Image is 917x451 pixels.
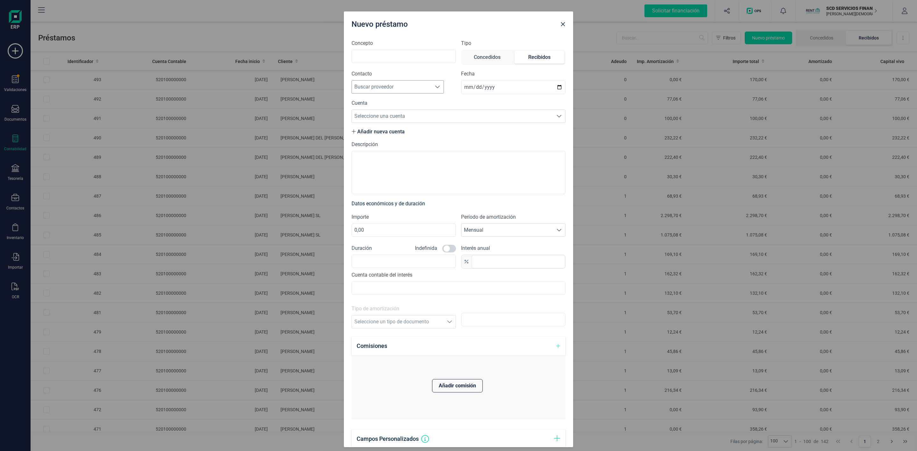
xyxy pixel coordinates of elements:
[352,81,431,93] span: Buscar proveedor
[352,110,553,123] span: Seleccione una cuenta
[357,434,419,443] h6: Campos Personalizados
[558,19,568,29] button: Close
[461,213,565,221] label: Período de amortización
[461,224,553,236] span: Mensual
[352,70,456,78] label: Contacto
[474,53,501,61] div: Concedidos
[352,99,565,107] label: Cuenta
[349,17,558,29] div: Nuevo préstamo
[415,244,437,252] label: Indefinida
[352,213,456,221] label: Importe
[461,39,565,47] label: Tipo
[357,342,387,350] h6: Comisiones
[352,39,456,47] label: Concepto
[352,128,437,136] span: Añadir nueva cuenta
[461,70,565,78] label: Fecha
[352,141,565,148] label: Descripción
[528,53,551,61] div: Recibidos
[352,199,565,208] h6: Datos económicos y de duración
[352,271,412,279] label: Cuenta contable del interés
[352,305,456,313] label: Tipo de amortización
[432,379,483,392] button: Añadir comisión
[439,382,476,390] span: Añadir comisión
[461,244,565,252] label: Interés anual
[352,244,372,252] label: Duración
